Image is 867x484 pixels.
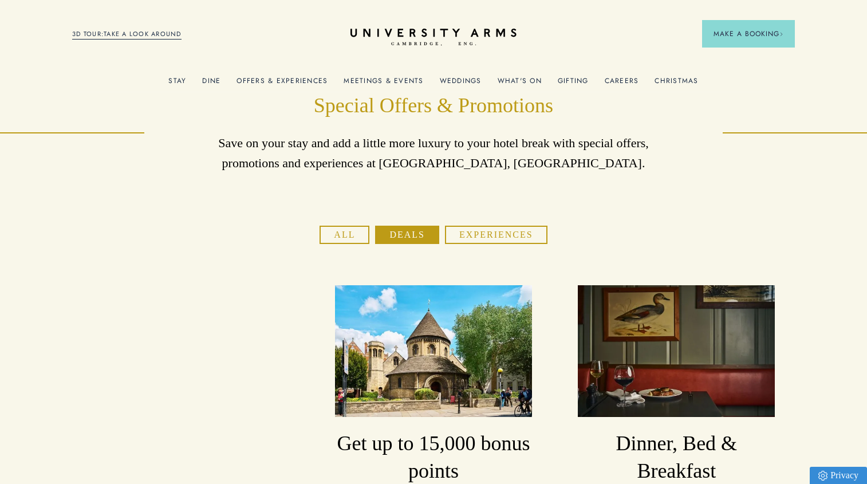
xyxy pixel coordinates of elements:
button: Make a BookingArrow icon [702,20,795,48]
a: Stay [168,77,186,92]
a: Home [350,29,517,46]
a: What's On [498,77,542,92]
img: Privacy [818,471,827,481]
img: image-a169143ac3192f8fe22129d7686b8569f7c1e8bc-2500x1667-jpg [335,285,532,416]
button: Deals [375,226,439,244]
a: Weddings [440,77,482,92]
button: All [320,226,369,244]
a: Meetings & Events [344,77,423,92]
img: image-a84cd6be42fa7fc105742933f10646be5f14c709-3000x2000-jpg [578,285,775,416]
a: Gifting [558,77,589,92]
button: Experiences [445,226,547,244]
img: Arrow icon [779,32,783,36]
h1: Special Offers & Promotions [217,92,651,120]
a: Christmas [655,77,698,92]
a: Offers & Experiences [237,77,328,92]
a: Dine [202,77,220,92]
a: Privacy [810,467,867,484]
a: Careers [605,77,639,92]
p: Save on your stay and add a little more luxury to your hotel break with special offers, promotion... [217,133,651,173]
a: 3D TOUR:TAKE A LOOK AROUND [72,29,182,40]
span: Make a Booking [714,29,783,39]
